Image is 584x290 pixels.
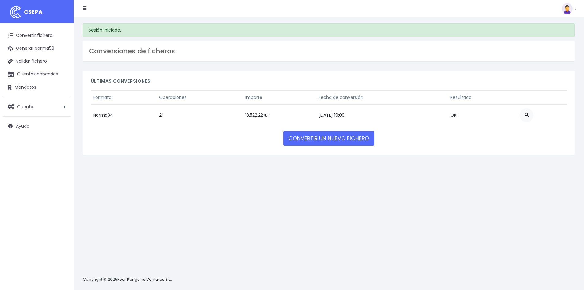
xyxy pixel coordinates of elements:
a: Cuentas bancarias [3,68,71,81]
th: Resultado [448,90,517,104]
p: Copyright © 2025 . [83,276,172,283]
th: Formato [91,90,157,104]
td: [DATE] 10:09 [316,104,448,126]
div: Sesión iniciada. [83,23,575,37]
a: Ayuda [3,120,71,133]
span: Cuenta [17,103,33,110]
th: Fecha de conversión [316,90,448,104]
th: Importe [243,90,316,104]
span: CSEPA [24,8,43,16]
a: Four Penguins Ventures S.L. [117,276,171,282]
td: Norma34 [91,104,157,126]
td: OK [448,104,517,126]
td: 13.522,22 € [243,104,316,126]
a: Cuenta [3,100,71,113]
a: Convertir fichero [3,29,71,42]
h4: Últimas conversiones [91,79,567,87]
a: Generar Norma58 [3,42,71,55]
th: Operaciones [157,90,243,104]
a: Mandatos [3,81,71,94]
a: Validar fichero [3,55,71,68]
td: 21 [157,104,243,126]
img: logo [8,5,23,20]
img: profile [562,3,573,14]
span: Ayuda [16,123,29,129]
h3: Conversiones de ficheros [89,47,569,55]
a: CONVERTIR UN NUEVO FICHERO [283,131,374,146]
